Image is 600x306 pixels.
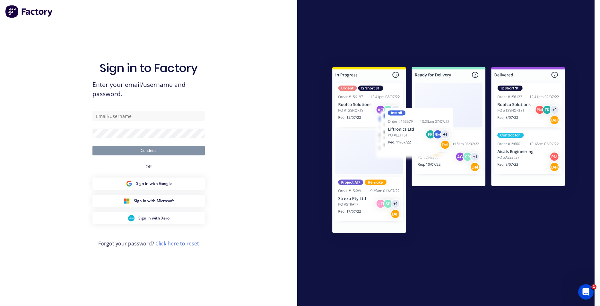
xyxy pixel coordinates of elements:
button: Microsoft Sign inSign in with Microsoft [92,195,205,207]
span: Enter your email/username and password. [92,80,205,99]
button: Google Sign inSign in with Google [92,178,205,190]
span: Forgot your password? [98,240,199,247]
span: Sign in with Google [136,181,172,186]
input: Email/Username [92,111,205,121]
img: Factory [5,5,53,18]
img: Microsoft Sign in [124,198,130,204]
iframe: Intercom live chat [578,284,594,300]
button: Continue [92,146,205,155]
img: Google Sign in [126,180,132,187]
span: Sign in with Microsoft [134,198,174,204]
img: Sign in [318,54,579,248]
a: Click here to reset [155,240,199,247]
h1: Sign in to Factory [100,61,198,75]
button: Xero Sign inSign in with Xero [92,212,205,224]
span: 1 [591,284,596,289]
img: Xero Sign in [128,215,135,221]
span: Sign in with Xero [138,215,170,221]
div: OR [145,155,152,178]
